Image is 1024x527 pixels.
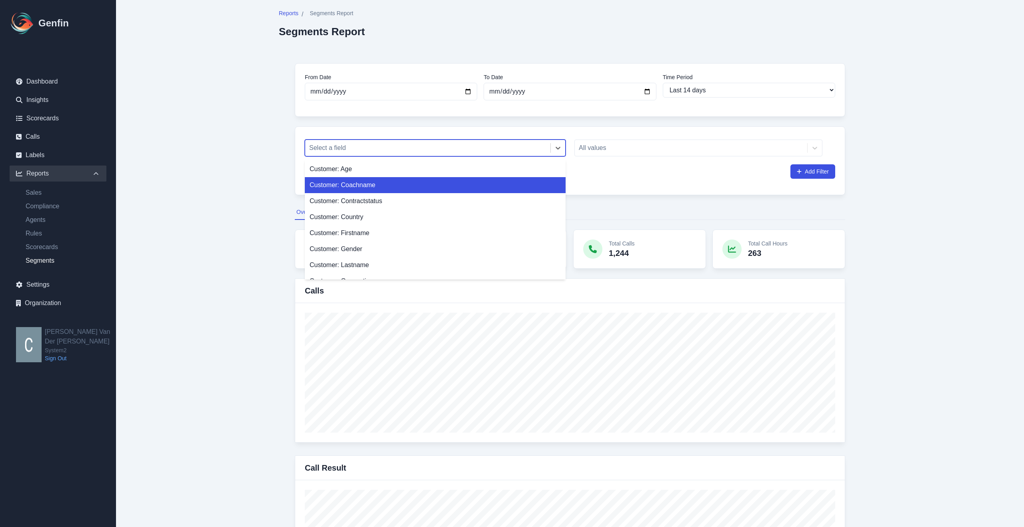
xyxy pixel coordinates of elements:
span: Segments Report [310,9,353,17]
a: Calls [10,129,106,145]
a: Organization [10,295,106,311]
div: Customer: Contractstatus [305,193,566,209]
span: / [302,10,303,19]
span: System2 [45,346,116,354]
a: Sales [19,188,106,198]
a: Rules [19,229,106,238]
button: Overview [295,205,321,220]
a: Scorecards [10,110,106,126]
h2: Segments Report [279,26,365,38]
img: Cameron Van Der Valk [16,327,42,362]
div: Customer: Gender [305,241,566,257]
div: Customer: Occupation [305,273,566,289]
h3: Call Result [305,462,346,473]
h1: Genfin [38,17,69,30]
div: Reports [10,166,106,182]
img: Logo [10,10,35,36]
div: Customer: Firstname [305,225,566,241]
p: Total Call Hours [748,240,788,248]
label: From Date [305,73,477,81]
a: Segments [19,256,106,265]
label: To Date [484,73,656,81]
p: 1,244 [609,248,635,259]
p: Total Calls [609,240,635,248]
a: Agents [19,215,106,225]
h2: [PERSON_NAME] Van Der [PERSON_NAME] [45,327,116,346]
a: Labels [10,147,106,163]
div: Customer: Age [305,161,566,177]
a: Settings [10,277,106,293]
a: Dashboard [10,74,106,90]
div: Customer: Lastname [305,257,566,273]
div: Customer: Country [305,209,566,225]
a: Compliance [19,202,106,211]
a: Reports [279,9,298,19]
span: Reports [279,9,298,17]
div: Customer: Coachname [305,177,566,193]
label: Time Period [663,73,835,81]
a: Insights [10,92,106,108]
a: Sign Out [45,354,116,362]
a: Scorecards [19,242,106,252]
h3: Calls [305,285,324,296]
button: Add Filter [790,164,835,179]
p: 263 [748,248,788,259]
